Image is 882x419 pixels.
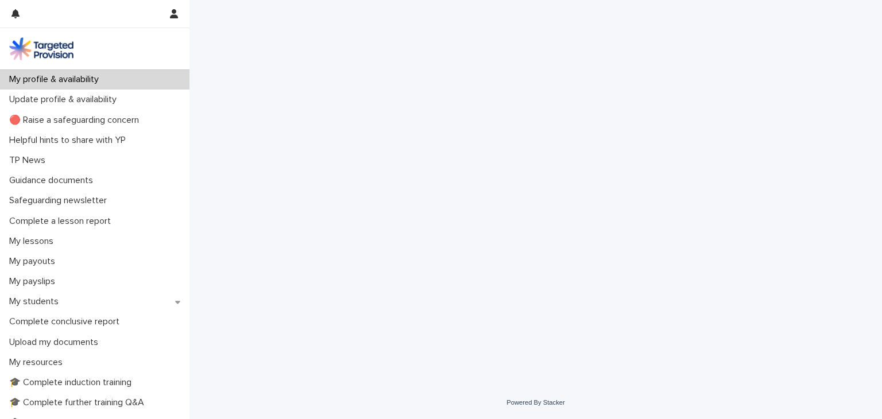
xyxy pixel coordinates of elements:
p: Guidance documents [5,175,102,186]
img: M5nRWzHhSzIhMunXDL62 [9,37,73,60]
p: TP News [5,155,55,166]
p: Complete a lesson report [5,216,120,227]
p: My profile & availability [5,74,108,85]
p: My lessons [5,236,63,247]
a: Powered By Stacker [506,399,564,406]
p: Helpful hints to share with YP [5,135,135,146]
p: My payouts [5,256,64,267]
p: 🎓 Complete further training Q&A [5,397,153,408]
p: Complete conclusive report [5,316,129,327]
p: 🔴 Raise a safeguarding concern [5,115,148,126]
p: Safeguarding newsletter [5,195,116,206]
p: My students [5,296,68,307]
p: Update profile & availability [5,94,126,105]
p: Upload my documents [5,337,107,348]
p: My payslips [5,276,64,287]
p: My resources [5,357,72,368]
p: 🎓 Complete induction training [5,377,141,388]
